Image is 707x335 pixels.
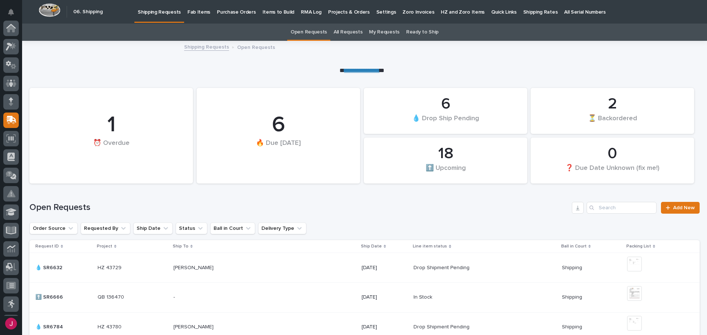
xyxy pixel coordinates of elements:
[35,322,64,330] p: 💧 SR6784
[543,95,682,113] div: 2
[29,282,700,312] tr: ⬆️ SR6666⬆️ SR6666 QB 136470QB 136470 -- [DATE]In StockIn Stock ShippingShipping
[626,242,651,250] p: Packing List
[3,4,19,20] button: Notifications
[35,293,64,300] p: ⬆️ SR6666
[209,112,348,138] div: 6
[184,42,229,51] a: Shipping Requests
[543,145,682,163] div: 0
[97,242,112,250] p: Project
[406,24,439,41] a: Ready to Ship
[73,9,103,15] h2: 06. Shipping
[35,242,59,250] p: Request ID
[361,242,382,250] p: Ship Date
[98,263,123,271] p: HZ 43729
[376,145,515,163] div: 18
[362,324,408,330] p: [DATE]
[414,322,471,330] p: Drop Shipment Pending
[173,263,215,271] p: [PERSON_NAME]
[369,24,400,41] a: My Requests
[562,263,584,271] p: Shipping
[133,222,173,234] button: Ship Date
[673,205,695,210] span: Add New
[237,43,275,51] p: Open Requests
[29,202,569,213] h1: Open Requests
[562,322,584,330] p: Shipping
[413,242,447,250] p: Line item status
[81,222,130,234] button: Requested By
[3,316,19,331] button: users-avatar
[173,293,176,300] p: -
[39,3,60,17] img: Workspace Logo
[258,222,306,234] button: Delivery Type
[35,263,64,271] p: 💧 SR6632
[561,242,587,250] p: Ball in Court
[362,294,408,300] p: [DATE]
[210,222,255,234] button: Ball in Court
[42,139,180,162] div: ⏰ Overdue
[291,24,327,41] a: Open Requests
[29,253,700,282] tr: 💧 SR6632💧 SR6632 HZ 43729HZ 43729 [PERSON_NAME][PERSON_NAME] [DATE]Drop Shipment PendingDrop Ship...
[173,322,215,330] p: [PERSON_NAME]
[9,9,19,21] div: Notifications
[376,114,515,129] div: 💧 Drop Ship Pending
[98,322,123,330] p: HZ 43780
[98,293,126,300] p: QB 136470
[587,202,657,214] input: Search
[562,293,584,300] p: Shipping
[414,263,471,271] p: Drop Shipment Pending
[173,242,189,250] p: Ship To
[176,222,207,234] button: Status
[42,112,180,138] div: 1
[334,24,362,41] a: All Requests
[209,139,348,162] div: 🔥 Due [DATE]
[362,265,408,271] p: [DATE]
[543,114,682,129] div: ⏳ Backordered
[414,293,434,300] p: In Stock
[29,222,78,234] button: Order Source
[376,164,515,179] div: ⬆️ Upcoming
[543,164,682,179] div: ❓ Due Date Unknown (fix me!)
[376,95,515,113] div: 6
[661,202,700,214] a: Add New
